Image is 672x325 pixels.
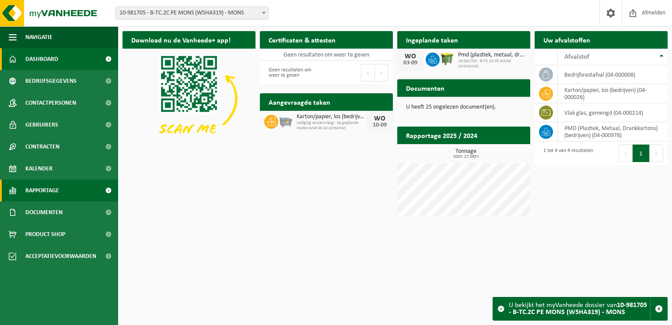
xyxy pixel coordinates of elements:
[558,103,668,122] td: vlak glas, gemengd (04-000214)
[260,31,344,48] h2: Certificaten & attesten
[509,297,650,320] div: U bekijkt het myVanheede dossier van
[371,122,388,128] div: 10-09
[402,53,419,60] div: WO
[25,136,59,158] span: Contracten
[115,7,269,20] span: 10-981705 - B-TC.2C PE MONS (W5HA319) - MONS
[116,7,268,19] span: 10-981705 - B-TC.2C PE MONS (W5HA319) - MONS
[371,115,388,122] div: WO
[25,223,65,245] span: Product Shop
[465,144,529,161] a: Bekijk rapportage
[619,145,633,162] button: Previous
[25,245,96,267] span: Acceptatievoorwaarden
[397,79,453,96] h2: Documenten
[297,120,367,131] span: Lediging op aanvraag - op geplande route(vanaf de 2e container)
[25,180,59,201] span: Rapportage
[458,52,526,59] span: Pmd (plastiek, metaal, drankkartons) (bedrijven)
[122,31,239,48] h2: Download nu de Vanheede+ app!
[25,26,52,48] span: Navigatie
[440,51,455,66] img: WB-1100-HPE-GN-50
[406,104,521,110] p: U heeft 25 ongelezen document(en).
[539,144,593,163] div: 1 tot 4 van 4 resultaten
[264,63,322,82] div: Geen resultaten om weer te geven
[25,158,52,180] span: Kalender
[564,53,589,60] span: Afvalstof
[558,122,668,141] td: PMD (Plastiek, Metaal, Drankkartons) (bedrijven) (04-000978)
[535,31,599,48] h2: Uw afvalstoffen
[25,48,58,70] span: Dashboard
[297,113,367,120] span: Karton/papier, los (bedrijven)
[25,70,77,92] span: Bedrijfsgegevens
[260,49,393,61] td: Geen resultaten om weer te geven
[402,155,530,159] span: 2025: 17,585 t
[25,92,76,114] span: Contactpersonen
[402,148,530,159] h3: Tonnage
[25,201,63,223] span: Documenten
[397,127,486,144] h2: Rapportage 2025 / 2024
[558,65,668,84] td: bedrijfsrestafval (04-000008)
[375,64,388,81] button: Next
[558,84,668,103] td: karton/papier, los (bedrijven) (04-000026)
[361,64,375,81] button: Previous
[397,31,467,48] h2: Ingeplande taken
[633,145,650,162] button: 1
[509,302,647,316] strong: 10-981705 - B-TC.2C PE MONS (W5HA319) - MONS
[402,60,419,66] div: 03-09
[122,49,255,148] img: Download de VHEPlus App
[458,59,526,69] span: 10-981705 - B-TC.2C PE MONS (W5HA319)
[25,114,58,136] span: Gebruikers
[278,113,293,128] img: WB-2500-GAL-GY-01
[260,93,339,110] h2: Aangevraagde taken
[650,145,663,162] button: Next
